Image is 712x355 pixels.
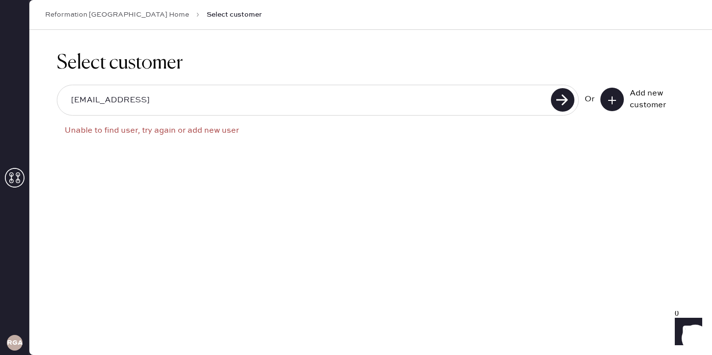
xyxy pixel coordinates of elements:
h3: RGA [7,339,23,346]
div: Add new customer [630,88,679,111]
span: Select customer [207,10,262,20]
h1: Select customer [57,51,685,75]
div: Or [585,94,594,105]
a: Reformation [GEOGRAPHIC_DATA] Home [45,10,189,20]
input: Search by email or phone number [63,89,548,112]
iframe: Front Chat [665,311,708,353]
div: Unable to find user, try again or add new user [65,125,579,136]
